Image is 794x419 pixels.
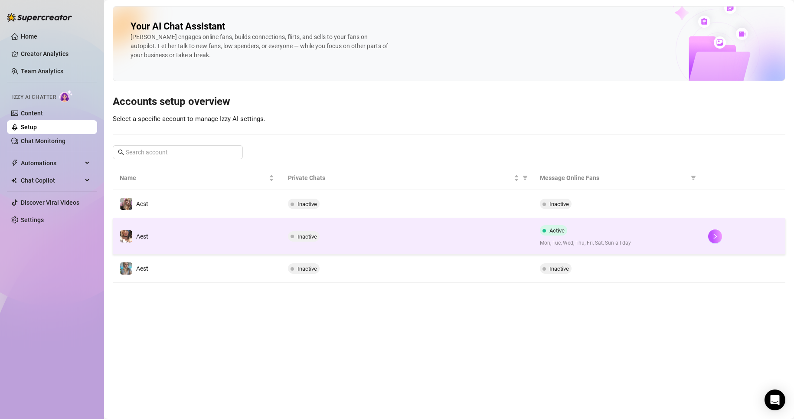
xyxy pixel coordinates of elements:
[540,239,694,247] span: Mon, Tue, Wed, Thu, Fri, Sat, Sun all day
[521,171,529,184] span: filter
[136,233,148,240] span: Aest
[131,33,391,60] div: [PERSON_NAME] engages online fans, builds connections, flirts, and sells to your fans on autopilo...
[120,262,132,275] img: Aest
[708,229,722,243] button: right
[21,137,65,144] a: Chat Monitoring
[131,20,225,33] h2: Your AI Chat Assistant
[549,227,565,234] span: Active
[21,68,63,75] a: Team Analytics
[297,201,317,207] span: Inactive
[549,201,569,207] span: Inactive
[288,173,513,183] span: Private Chats
[113,95,785,109] h3: Accounts setup overview
[540,173,687,183] span: Message Online Fans
[21,156,82,170] span: Automations
[136,265,148,272] span: Aest
[120,230,132,242] img: Aest
[765,390,785,410] div: Open Intercom Messenger
[281,166,533,190] th: Private Chats
[523,175,528,180] span: filter
[7,13,72,22] img: logo-BBDzfeDw.svg
[549,265,569,272] span: Inactive
[120,173,267,183] span: Name
[21,110,43,117] a: Content
[11,160,18,167] span: thunderbolt
[691,175,696,180] span: filter
[297,265,317,272] span: Inactive
[11,177,17,183] img: Chat Copilot
[21,47,90,61] a: Creator Analytics
[712,233,718,239] span: right
[21,33,37,40] a: Home
[113,115,265,123] span: Select a specific account to manage Izzy AI settings.
[113,166,281,190] th: Name
[59,90,73,102] img: AI Chatter
[120,198,132,210] img: Aest
[126,147,231,157] input: Search account
[12,93,56,101] span: Izzy AI Chatter
[21,216,44,223] a: Settings
[21,124,37,131] a: Setup
[689,171,698,184] span: filter
[297,233,317,240] span: Inactive
[21,199,79,206] a: Discover Viral Videos
[118,149,124,155] span: search
[21,173,82,187] span: Chat Copilot
[136,200,148,207] span: Aest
